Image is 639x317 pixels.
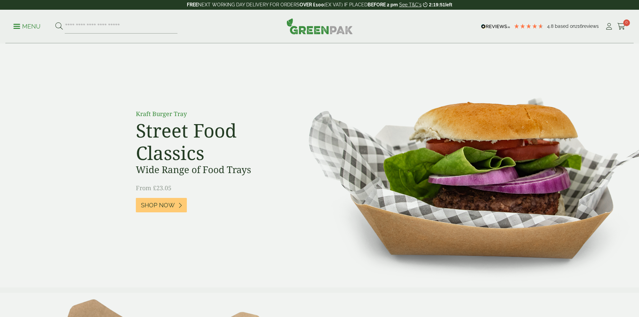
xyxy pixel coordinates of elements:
span: 216 [575,23,582,29]
span: 0 [623,19,630,26]
span: reviews [582,23,599,29]
a: 0 [617,21,626,32]
span: 2:19:51 [429,2,445,7]
span: Shop Now [141,202,175,209]
strong: BEFORE 2 pm [368,2,398,7]
span: 4.8 [547,23,555,29]
a: Menu [13,22,41,29]
a: Shop Now [136,198,187,212]
span: From £23.05 [136,184,171,192]
p: Kraft Burger Tray [136,109,287,118]
h2: Street Food Classics [136,119,287,164]
i: Cart [617,23,626,30]
strong: OVER £100 [300,2,324,7]
img: Street Food Classics [287,44,639,287]
h3: Wide Range of Food Trays [136,164,287,175]
img: GreenPak Supplies [286,18,353,34]
div: 4.79 Stars [514,23,544,29]
span: Based on [555,23,575,29]
p: Menu [13,22,41,31]
img: REVIEWS.io [481,24,510,29]
strong: FREE [187,2,198,7]
i: My Account [605,23,613,30]
span: left [445,2,452,7]
a: See T&C's [399,2,422,7]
